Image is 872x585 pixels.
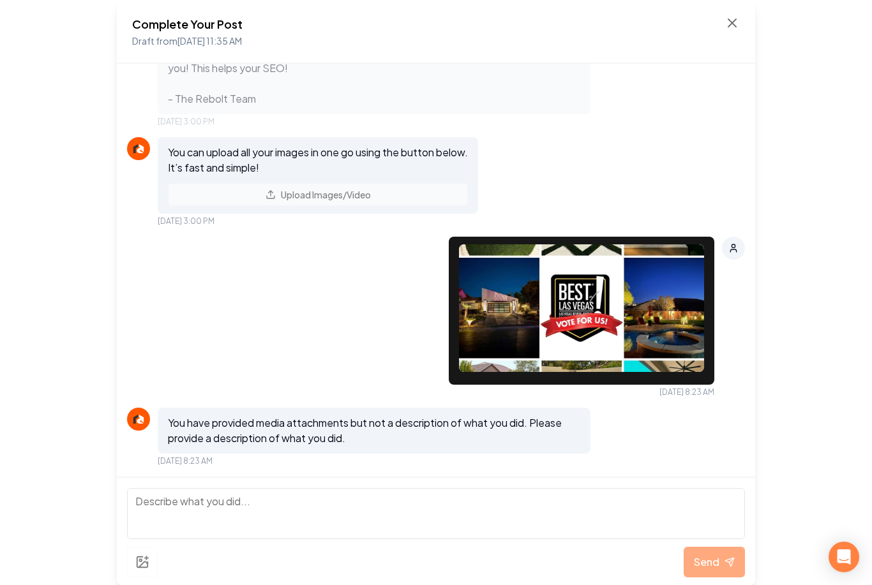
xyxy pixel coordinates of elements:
span: [DATE] 3:00 PM [158,117,214,127]
p: You have provided media attachments but not a description of what you did. Please provide a descr... [168,415,580,446]
img: Rebolt Logo [131,141,146,156]
img: uploaded image [459,244,704,372]
span: Draft from [DATE] 11:35 AM [132,35,242,47]
p: Reminder: if you provide us with a photo and description, we'll do the work to post it for you! T... [168,45,580,107]
h2: Complete Your Post [132,15,243,33]
span: [DATE] 8:23 AM [659,387,714,397]
p: You can upload all your images in one go using the button below. It’s fast and simple! [168,145,468,175]
span: [DATE] 8:23 AM [158,456,213,466]
div: Open Intercom Messenger [829,542,859,572]
span: [DATE] 3:00 PM [158,216,214,226]
img: Rebolt Logo [131,411,146,427]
